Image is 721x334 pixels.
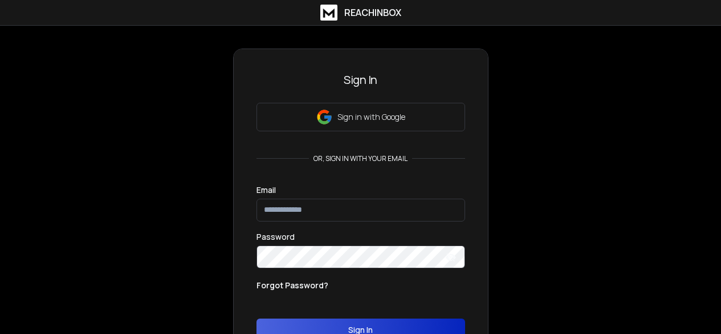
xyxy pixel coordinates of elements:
[256,186,276,194] label: Email
[337,111,405,123] p: Sign in with Google
[256,280,328,291] p: Forgot Password?
[256,233,295,241] label: Password
[320,5,337,21] img: logo
[256,72,465,88] h3: Sign In
[256,103,465,131] button: Sign in with Google
[309,154,412,163] p: or, sign in with your email
[344,6,401,19] h1: ReachInbox
[320,5,401,21] a: ReachInbox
